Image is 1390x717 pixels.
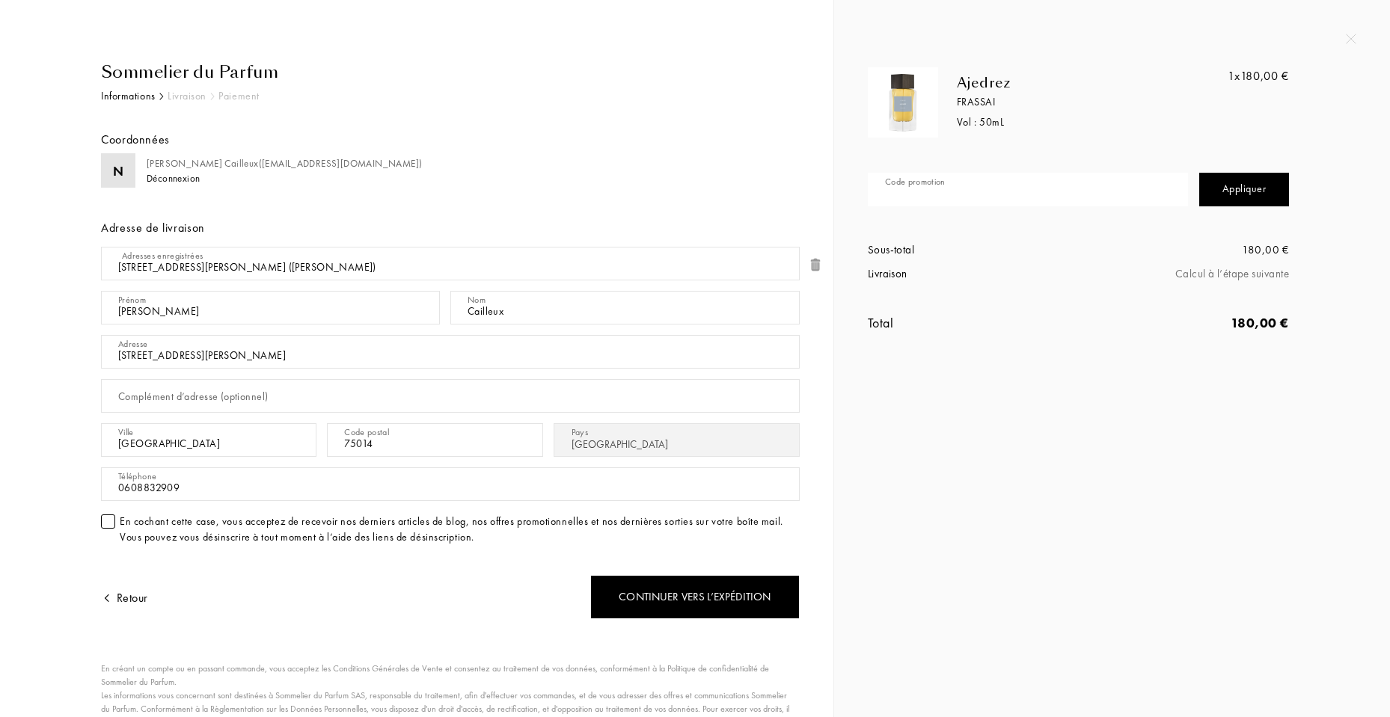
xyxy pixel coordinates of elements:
div: Sommelier du Parfum [101,60,800,84]
div: Téléphone [118,470,156,483]
div: Calcul à l’étape suivante [1078,265,1289,283]
div: Code promotion [885,175,946,188]
div: Sous-total [868,241,1079,259]
div: Prénom [118,293,146,307]
div: Code postal [344,425,389,439]
div: Continuer vers l’expédition [590,575,800,619]
img: 3GTD7EZ3C1.png [872,71,934,134]
div: [PERSON_NAME] Cailleux ( [EMAIL_ADDRESS][DOMAIN_NAME] ) [147,156,422,171]
div: 180,00 € [1078,313,1289,333]
div: Total [868,313,1079,333]
img: arrow.png [101,592,113,604]
img: quit_onboard.svg [1346,34,1356,44]
div: 180,00 € [1078,241,1289,259]
div: Appliquer [1199,173,1289,206]
img: arr_black.svg [159,93,164,100]
div: Ville [118,425,134,439]
div: Livraison [868,265,1079,283]
div: Frassai [957,94,1219,110]
div: Vol : 50 mL [957,114,1219,130]
div: Pays [572,425,588,439]
div: Adresses enregistrées [122,249,203,262]
span: 1x [1228,68,1240,84]
div: Ajedrez [957,75,1219,91]
div: Coordonnées [101,131,170,149]
div: Informations [101,88,156,104]
div: Nom [468,293,486,307]
div: Livraison [168,88,206,104]
div: Adresse de livraison [101,219,800,237]
div: 180,00 € [1228,67,1289,85]
div: Déconnexion [147,170,200,185]
div: Paiement [218,88,259,104]
div: En cochant cette case, vous acceptez de recevoir nos derniers articles de blog, nos offres promot... [120,514,800,545]
div: N [113,161,123,181]
div: Complément d’adresse (optionnel) [118,389,268,404]
img: arr_grey.svg [210,93,215,100]
div: Adresse [118,337,148,351]
div: Retour [101,589,148,607]
img: trash.png [808,257,823,272]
